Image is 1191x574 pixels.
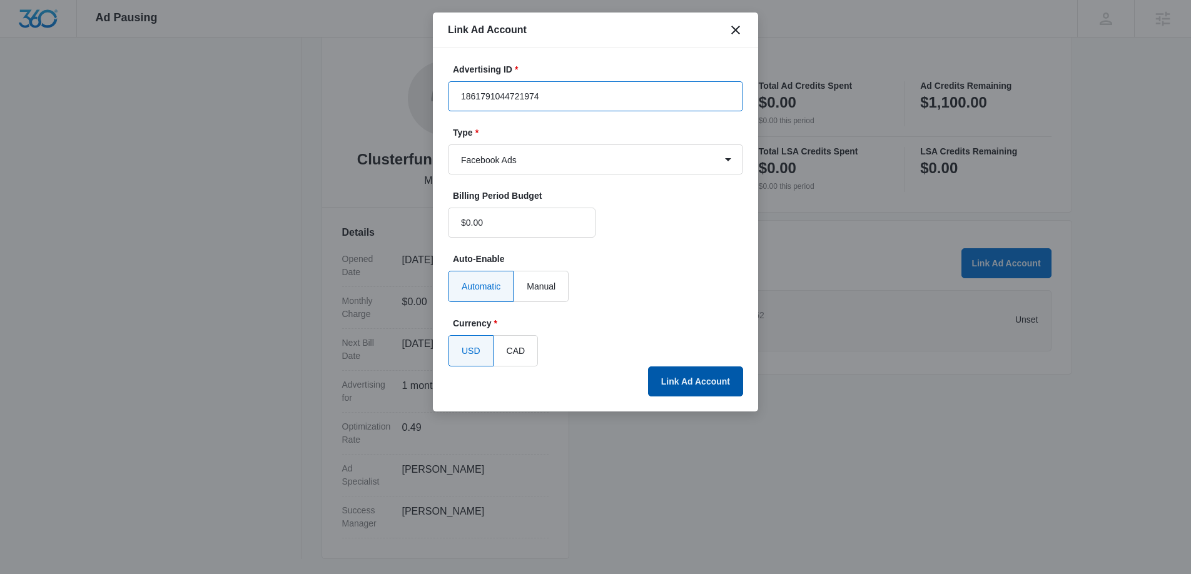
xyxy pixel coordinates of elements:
label: Auto-Enable [453,253,748,266]
label: Automatic [448,271,514,302]
input: $500.00 [448,208,595,238]
label: Type [453,126,748,139]
label: Currency [453,317,748,330]
button: close [728,23,743,38]
label: Billing Period Budget [453,189,601,203]
h1: Link Ad Account [448,23,527,38]
button: Link Ad Account [648,366,743,396]
label: Manual [514,271,569,302]
label: CAD [494,335,539,366]
label: Advertising ID [453,63,748,76]
label: USD [448,335,494,366]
